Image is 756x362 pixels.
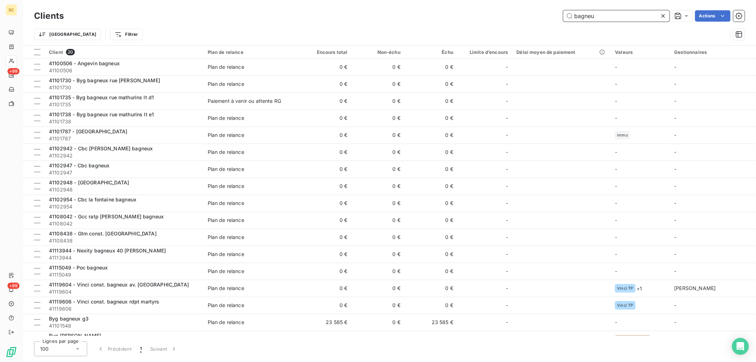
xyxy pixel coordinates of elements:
[516,49,606,55] div: Délai moyen de paiement
[615,81,617,87] span: -
[352,127,405,144] td: 0 €
[356,49,401,55] div: Non-échu
[208,268,244,275] div: Plan de relance
[506,132,508,139] span: -
[49,94,154,100] span: 41101735 - Byg bagneux rue mathurins lt d1
[49,118,199,125] span: 41101738
[652,336,657,343] span: + 1
[352,212,405,229] td: 0 €
[49,288,199,295] span: 41119604
[49,333,101,339] span: Byg [PERSON_NAME]
[674,302,676,308] span: -
[208,98,281,105] div: Paiement à venir ou attente RG
[617,286,633,290] span: Vinci TP
[49,264,108,271] span: 41115049 - Poc bagneux
[506,200,508,207] span: -
[49,203,199,210] span: 41102954
[506,251,508,258] span: -
[637,285,642,292] span: + 1
[208,319,244,326] div: Plan de relance
[299,59,352,76] td: 0 €
[405,161,458,178] td: 0 €
[405,93,458,110] td: 0 €
[674,64,676,70] span: -
[208,115,244,122] div: Plan de relance
[506,302,508,309] span: -
[405,331,458,348] td: 1 514 €
[136,341,146,356] button: 1
[674,200,676,206] span: -
[49,237,199,244] span: 41108438
[49,60,120,66] span: 41100506 - Angevin bagneux
[674,98,676,104] span: -
[208,200,244,207] div: Plan de relance
[405,263,458,280] td: 0 €
[208,80,244,88] div: Plan de relance
[299,314,352,331] td: 23 585 €
[49,111,154,117] span: 41101738 - Byg bagneux rue mathurins lt e1
[352,314,405,331] td: 0 €
[299,178,352,195] td: 0 €
[617,303,633,307] span: Vinci TP
[615,217,617,223] span: -
[506,115,508,122] span: -
[49,213,164,219] span: 41108042 - Gcc ratp [PERSON_NAME] bagneux
[352,93,405,110] td: 0 €
[49,49,63,55] span: Client
[49,316,89,322] span: Byg bagneux g3
[615,183,617,189] span: -
[352,144,405,161] td: 0 €
[405,229,458,246] td: 0 €
[674,217,676,223] span: -
[506,166,508,173] span: -
[405,212,458,229] td: 0 €
[208,183,244,190] div: Plan de relance
[299,161,352,178] td: 0 €
[732,338,749,355] div: Open Intercom Messenger
[615,98,617,104] span: -
[299,195,352,212] td: 0 €
[615,166,617,172] span: -
[674,319,676,325] span: -
[506,98,508,105] span: -
[208,132,244,139] div: Plan de relance
[563,10,670,22] input: Rechercher
[110,29,142,40] button: Filtrer
[405,127,458,144] td: 0 €
[299,280,352,297] td: 0 €
[506,319,508,326] span: -
[49,186,199,193] span: 41102948
[506,63,508,71] span: -
[299,331,352,348] td: 1 514 €
[299,144,352,161] td: 0 €
[49,271,199,278] span: 41115049
[7,68,19,74] span: +99
[405,59,458,76] td: 0 €
[674,49,752,55] div: Gestionnaires
[208,302,244,309] div: Plan de relance
[49,179,129,185] span: 41102948 - [GEOGRAPHIC_DATA]
[506,285,508,292] span: -
[49,169,199,176] span: 41102947
[615,64,617,70] span: -
[674,234,676,240] span: -
[615,251,617,257] span: -
[208,166,244,173] div: Plan de relance
[352,161,405,178] td: 0 €
[208,251,244,258] div: Plan de relance
[49,128,127,134] span: 41101787 - [GEOGRAPHIC_DATA]
[617,133,628,137] span: immo
[405,280,458,297] td: 0 €
[615,149,617,155] span: -
[93,341,136,356] button: Précédent
[49,196,136,202] span: 41102954 - Cbc la fontaine bagneux
[208,217,244,224] div: Plan de relance
[674,251,676,257] span: -
[49,152,199,159] span: 41102942
[352,229,405,246] td: 0 €
[674,115,676,121] span: -
[674,81,676,87] span: -
[299,110,352,127] td: 0 €
[208,149,244,156] div: Plan de relance
[66,49,75,55] span: 20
